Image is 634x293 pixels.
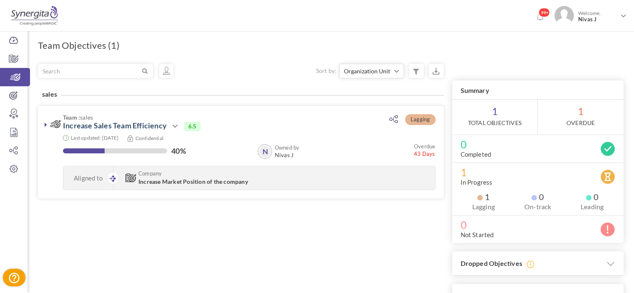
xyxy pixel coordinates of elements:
[468,119,521,127] label: Total Objectives
[429,64,444,78] small: Export
[184,122,201,131] span: 6.5
[452,80,624,100] h3: Summary
[63,114,80,121] b: Team :
[63,166,113,190] div: Aligned to
[477,193,490,201] span: 1
[461,150,491,158] label: Completed
[554,6,574,25] img: Photo
[339,64,404,78] button: Organization Unit
[138,178,248,185] span: Increase Market Position of the company
[316,67,337,75] label: Sort by:
[258,145,271,158] a: N
[586,193,599,201] span: 0
[38,90,61,98] h4: sales
[159,64,173,78] a: Objectives assigned to me
[413,68,419,75] i: Filter
[461,168,616,176] span: 1
[452,251,624,276] h3: Dropped Objectives
[138,170,364,176] span: Company
[574,6,619,27] span: Welcome,
[135,135,163,141] small: Confidential
[461,220,616,229] span: 0
[531,193,544,201] span: 0
[515,203,561,211] label: On-track
[461,203,506,211] label: Lagging
[275,152,300,158] span: Nivas J
[414,143,435,158] small: 43 Days
[539,8,550,17] span: 99+
[71,135,118,141] small: Last updated: [DATE]
[171,147,186,155] label: 40%
[344,67,393,75] span: Organization Unit
[538,100,624,135] span: 1
[63,114,365,120] span: sales
[569,203,615,211] label: Leading
[38,64,140,78] input: Search
[578,16,617,23] span: Nivas J
[461,140,616,148] span: 0
[534,11,547,24] a: Notifications
[452,100,538,135] span: 1
[461,230,494,239] label: Not Started
[566,119,595,127] label: OverDue
[275,144,300,151] b: Owned by
[38,40,120,51] h1: Team Objectives (1)
[414,143,435,150] small: Overdue
[551,3,630,27] a: Photo Welcome,Nivas J
[63,121,167,130] a: Increase Sales Team Efficiency
[461,178,493,186] label: In Progress
[405,114,435,125] span: Lagging
[10,5,59,26] img: Logo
